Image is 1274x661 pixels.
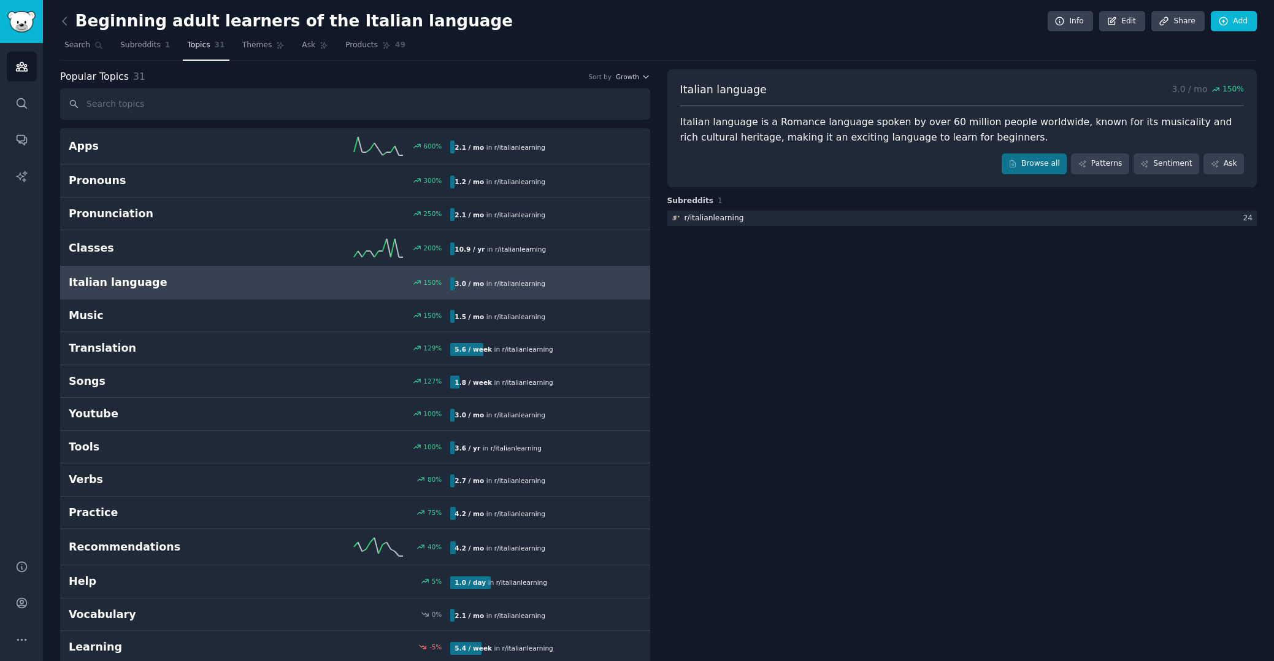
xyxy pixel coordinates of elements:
[494,280,545,287] span: r/ italianlearning
[60,128,650,164] a: Apps600%2.1 / moin r/italianlearning
[69,439,259,455] h2: Tools
[455,346,492,353] b: 5.6 / week
[428,508,442,517] div: 75 %
[450,376,557,388] div: in
[345,40,378,51] span: Products
[60,332,650,365] a: Translation129%5.6 / weekin r/italianlearning
[183,36,229,61] a: Topics31
[455,477,484,484] b: 2.7 / mo
[455,313,484,320] b: 1.5 / mo
[423,344,442,352] div: 129 %
[455,144,484,151] b: 2.1 / mo
[423,278,442,287] div: 150 %
[450,576,551,589] div: in
[165,40,171,51] span: 1
[423,176,442,185] div: 300 %
[494,612,545,619] span: r/ italianlearning
[133,71,145,82] span: 31
[1099,11,1145,32] a: Edit
[60,463,650,497] a: Verbs80%2.7 / moin r/italianlearning
[242,40,272,51] span: Themes
[60,69,129,85] span: Popular Topics
[60,497,650,530] a: Practice75%4.2 / moin r/italianlearning
[494,144,545,151] span: r/ italianlearning
[60,365,650,398] a: Songs127%1.8 / weekin r/italianlearning
[69,308,259,323] h2: Music
[680,115,1245,145] div: Italian language is a Romance language spoken by over 60 million people worldwide, known for its ...
[455,612,484,619] b: 2.1 / mo
[69,607,259,622] h2: Vocabulary
[667,196,714,207] span: Subreddits
[60,300,650,333] a: Music150%1.5 / moin r/italianlearning
[302,40,315,51] span: Ask
[1172,82,1244,98] p: 3.0 / mo
[495,245,546,253] span: r/ italianlearning
[496,579,547,586] span: r/ italianlearning
[455,411,484,419] b: 3.0 / mo
[69,173,259,188] h2: Pronouns
[494,544,545,552] span: r/ italianlearning
[60,88,650,120] input: Search topics
[455,510,484,517] b: 4.2 / mo
[69,206,259,222] h2: Pronunciation
[680,82,767,98] span: Italian language
[1134,153,1199,174] a: Sentiment
[69,341,259,356] h2: Translation
[60,398,650,431] a: Youtube100%3.0 / moin r/italianlearning
[672,214,680,222] img: italianlearning
[1243,213,1257,224] div: 24
[494,178,545,185] span: r/ italianlearning
[494,411,545,419] span: r/ italianlearning
[491,444,542,452] span: r/ italianlearning
[1222,84,1244,95] span: 150 %
[667,211,1257,226] a: italianlearningr/italianlearning24
[7,11,36,33] img: GummySearch logo
[502,379,553,386] span: r/ italianlearning
[616,72,650,81] button: Growth
[69,472,259,487] h2: Verbs
[432,610,442,619] div: 0 %
[455,245,485,253] b: 10.9 / yr
[1048,11,1093,32] a: Info
[455,644,492,652] b: 5.4 / week
[423,142,442,150] div: 600 %
[494,313,545,320] span: r/ italianlearning
[69,139,259,154] h2: Apps
[423,311,442,320] div: 150 %
[116,36,174,61] a: Subreddits1
[297,36,332,61] a: Ask
[60,36,107,61] a: Search
[450,409,550,422] div: in
[494,510,545,517] span: r/ italianlearning
[60,164,650,198] a: Pronouns300%1.2 / moin r/italianlearning
[685,213,744,224] div: r/ italianlearning
[120,40,161,51] span: Subreddits
[187,40,210,51] span: Topics
[69,275,259,290] h2: Italian language
[455,444,480,452] b: 3.6 / yr
[450,242,550,255] div: in
[450,642,557,655] div: in
[450,208,550,221] div: in
[60,598,650,632] a: Vocabulary0%2.1 / moin r/italianlearning
[341,36,410,61] a: Products49
[238,36,290,61] a: Themes
[69,241,259,256] h2: Classes
[423,377,442,385] div: 127 %
[60,431,650,464] a: Tools100%3.6 / yrin r/italianlearning
[450,310,550,323] div: in
[450,343,557,356] div: in
[423,409,442,418] div: 100 %
[60,230,650,266] a: Classes200%10.9 / yrin r/italianlearning
[450,141,550,153] div: in
[64,40,90,51] span: Search
[395,40,405,51] span: 49
[450,176,550,188] div: in
[423,244,442,252] div: 200 %
[502,644,553,652] span: r/ italianlearning
[718,196,723,205] span: 1
[455,379,492,386] b: 1.8 / week
[494,211,545,218] span: r/ italianlearning
[1071,153,1129,174] a: Patterns
[455,280,484,287] b: 3.0 / mo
